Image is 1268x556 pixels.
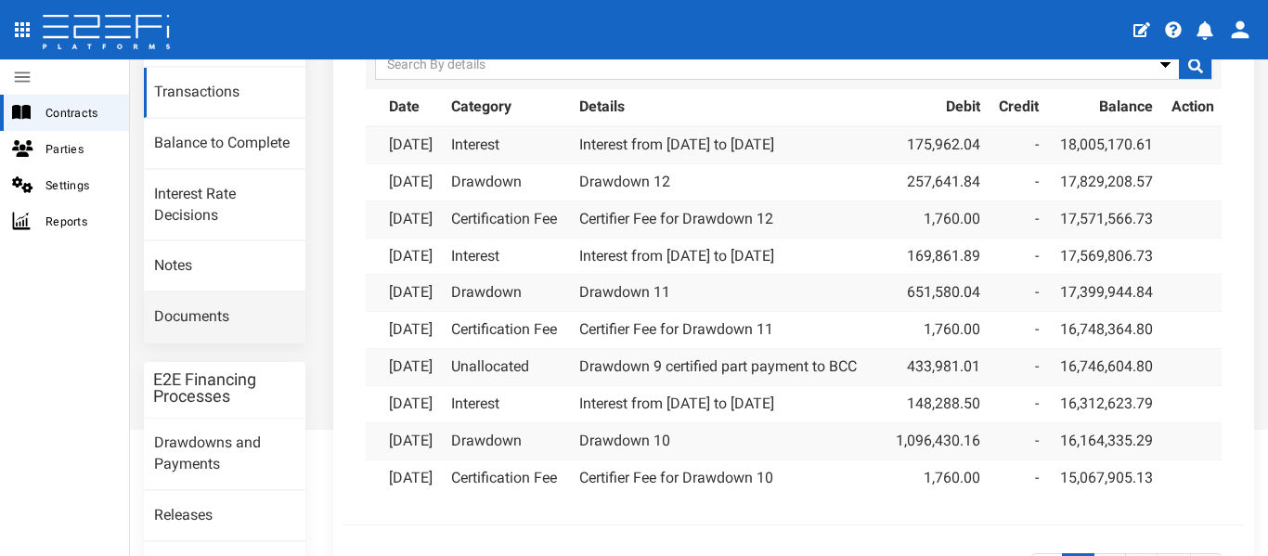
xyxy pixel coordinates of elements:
[883,89,989,126] th: Debit
[45,211,114,232] span: Reports
[1046,126,1160,163] td: 18,005,170.61
[444,89,572,126] th: Category
[1046,200,1160,238] td: 17,571,566.73
[988,312,1046,349] td: -
[988,89,1046,126] th: Credit
[988,275,1046,312] td: -
[444,126,572,163] td: Interest
[988,238,1046,275] td: -
[389,247,433,265] a: [DATE]
[579,357,857,375] a: Drawdown 9 certified part payment to BCC
[444,422,572,459] td: Drawdown
[1046,89,1160,126] th: Balance
[1160,89,1222,126] th: Action
[444,349,572,386] td: Unallocated
[579,394,774,412] a: Interest from [DATE] to [DATE]
[444,238,572,275] td: Interest
[389,432,433,449] a: [DATE]
[144,292,305,343] a: Documents
[144,68,305,118] a: Transactions
[389,173,433,190] a: [DATE]
[883,422,989,459] td: 1,096,430.16
[375,48,1212,80] input: Search By details
[579,210,773,227] a: Certifier Fee for Drawdown 12
[444,459,572,496] td: Certification Fee
[883,275,989,312] td: 651,580.04
[579,432,670,449] a: Drawdown 10
[988,459,1046,496] td: -
[579,320,773,338] a: Certifier Fee for Drawdown 11
[883,126,989,163] td: 175,962.04
[1046,385,1160,422] td: 16,312,623.79
[444,163,572,200] td: Drawdown
[1046,275,1160,312] td: 17,399,944.84
[45,138,114,160] span: Parties
[1046,422,1160,459] td: 16,164,335.29
[1046,238,1160,275] td: 17,569,806.73
[444,385,572,422] td: Interest
[389,394,433,412] a: [DATE]
[144,419,305,490] a: Drawdowns and Payments
[883,238,989,275] td: 169,861.89
[389,469,433,486] a: [DATE]
[579,469,773,486] a: Certifier Fee for Drawdown 10
[988,422,1046,459] td: -
[144,241,305,291] a: Notes
[1046,163,1160,200] td: 17,829,208.57
[1046,459,1160,496] td: 15,067,905.13
[883,312,989,349] td: 1,760.00
[444,200,572,238] td: Certification Fee
[579,173,670,190] a: Drawdown 12
[883,163,989,200] td: 257,641.84
[45,175,114,196] span: Settings
[144,119,305,169] a: Balance to Complete
[389,283,433,301] a: [DATE]
[144,170,305,241] a: Interest Rate Decisions
[444,275,572,312] td: Drawdown
[444,312,572,349] td: Certification Fee
[382,89,444,126] th: Date
[988,200,1046,238] td: -
[45,102,114,123] span: Contracts
[572,89,882,126] th: Details
[579,247,774,265] a: Interest from [DATE] to [DATE]
[389,136,433,153] a: [DATE]
[579,136,774,153] a: Interest from [DATE] to [DATE]
[883,349,989,386] td: 433,981.01
[153,371,296,405] h3: E2E Financing Processes
[1046,312,1160,349] td: 16,748,364.80
[389,320,433,338] a: [DATE]
[579,283,670,301] a: Drawdown 11
[988,349,1046,386] td: -
[988,385,1046,422] td: -
[389,357,433,375] a: [DATE]
[883,385,989,422] td: 148,288.50
[144,491,305,541] a: Releases
[389,210,433,227] a: [DATE]
[1046,349,1160,386] td: 16,746,604.80
[883,459,989,496] td: 1,760.00
[988,163,1046,200] td: -
[883,200,989,238] td: 1,760.00
[988,126,1046,163] td: -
